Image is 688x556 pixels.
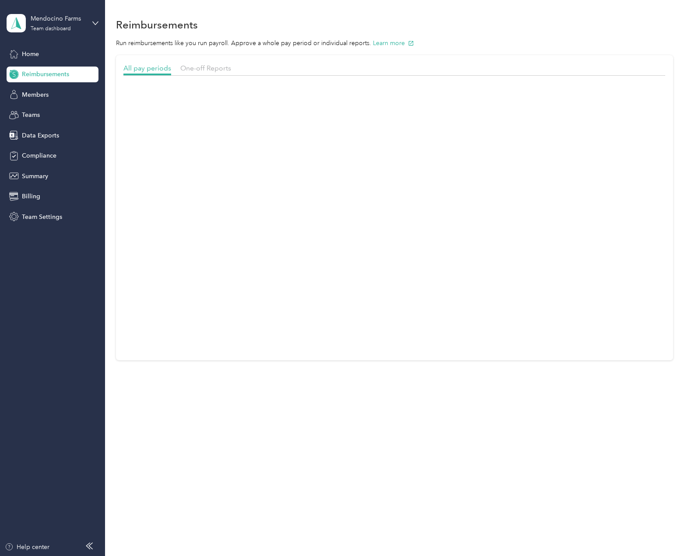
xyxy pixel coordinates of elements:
span: Summary [22,172,48,181]
div: Mendocino Farms [31,14,85,23]
span: All pay periods [123,64,171,72]
span: Members [22,90,49,99]
div: Team dashboard [31,26,71,32]
span: Teams [22,110,40,120]
span: Reimbursements [22,70,69,79]
button: Learn more [373,39,414,48]
span: Compliance [22,151,56,160]
h1: Reimbursements [116,20,198,29]
button: Help center [5,542,49,552]
span: Data Exports [22,131,59,140]
span: Home [22,49,39,59]
span: Billing [22,192,40,201]
iframe: Everlance-gr Chat Button Frame [639,507,688,556]
span: One-off Reports [180,64,231,72]
span: Team Settings [22,212,62,222]
p: Run reimbursements like you run payroll. Approve a whole pay period or individual reports. [116,39,673,48]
